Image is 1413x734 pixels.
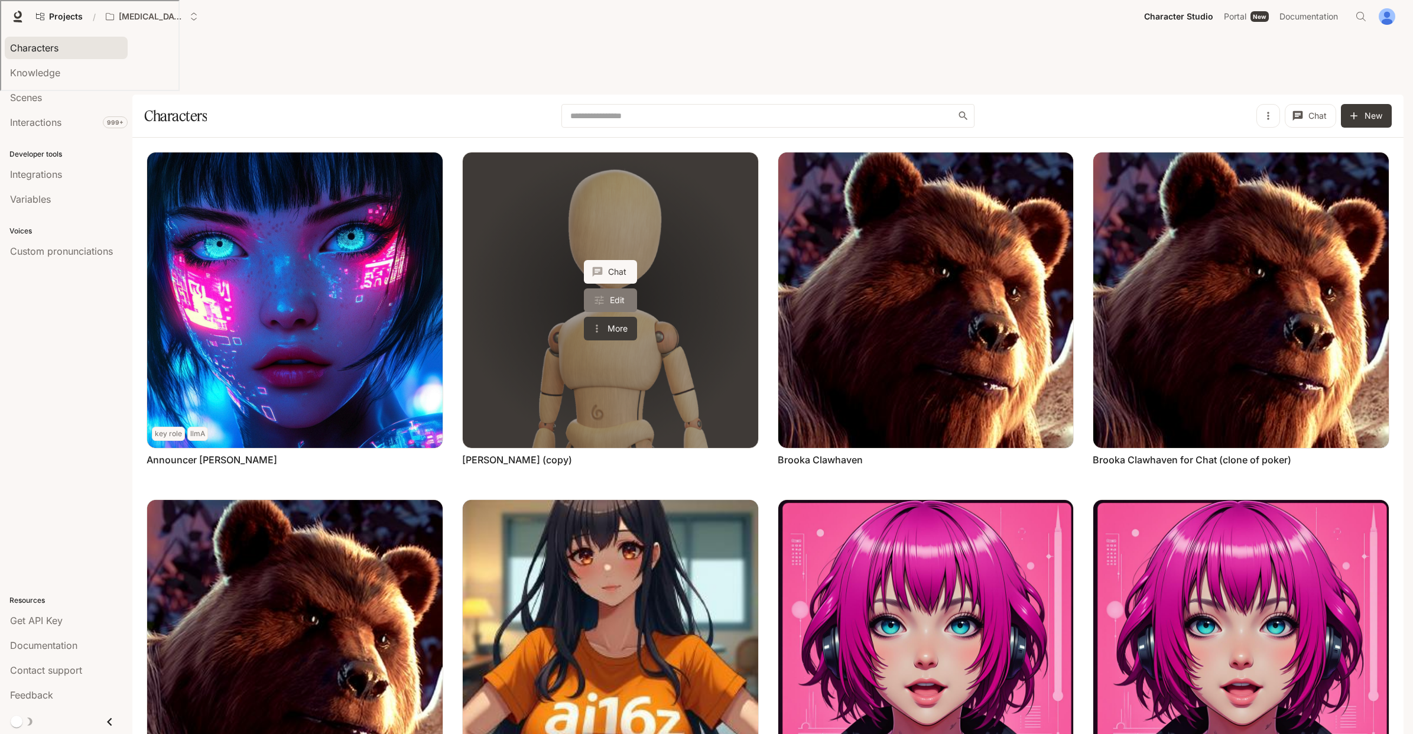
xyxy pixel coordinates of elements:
button: New [1341,104,1392,128]
a: Character Studio [1139,5,1218,28]
img: Brooka Clawhaven for Chat (clone of poker) [1093,152,1389,448]
button: Chat with Blake Wilder (copy) [584,260,637,284]
a: Brooka Clawhaven for Chat (clone of poker) [1093,453,1291,466]
span: Documentation [1279,9,1338,24]
button: Chat [1285,104,1336,128]
span: Character Studio [1144,9,1213,24]
img: User avatar [1379,8,1395,25]
button: Open Command Menu [1349,5,1373,28]
a: Go to projects [31,5,88,28]
img: Announcer Emma [147,152,443,448]
span: Portal [1224,9,1246,24]
a: Documentation [1275,5,1347,28]
a: Blake Wilder (copy) [463,152,758,448]
a: [PERSON_NAME] (copy) [462,453,572,466]
div: / [88,11,100,23]
a: PortalNew [1219,5,1274,28]
a: Edit Blake Wilder (copy) [584,288,637,312]
button: More actions [584,317,637,340]
button: User avatar [1375,5,1399,28]
div: New [1250,11,1269,22]
h1: Characters [144,104,207,128]
img: Brooka Clawhaven [778,152,1074,448]
button: Open workspace menu [100,5,203,28]
p: [MEDICAL_DATA] [119,12,185,22]
span: Projects [49,12,83,22]
a: Announcer [PERSON_NAME] [147,453,277,466]
a: Brooka Clawhaven [778,453,863,466]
